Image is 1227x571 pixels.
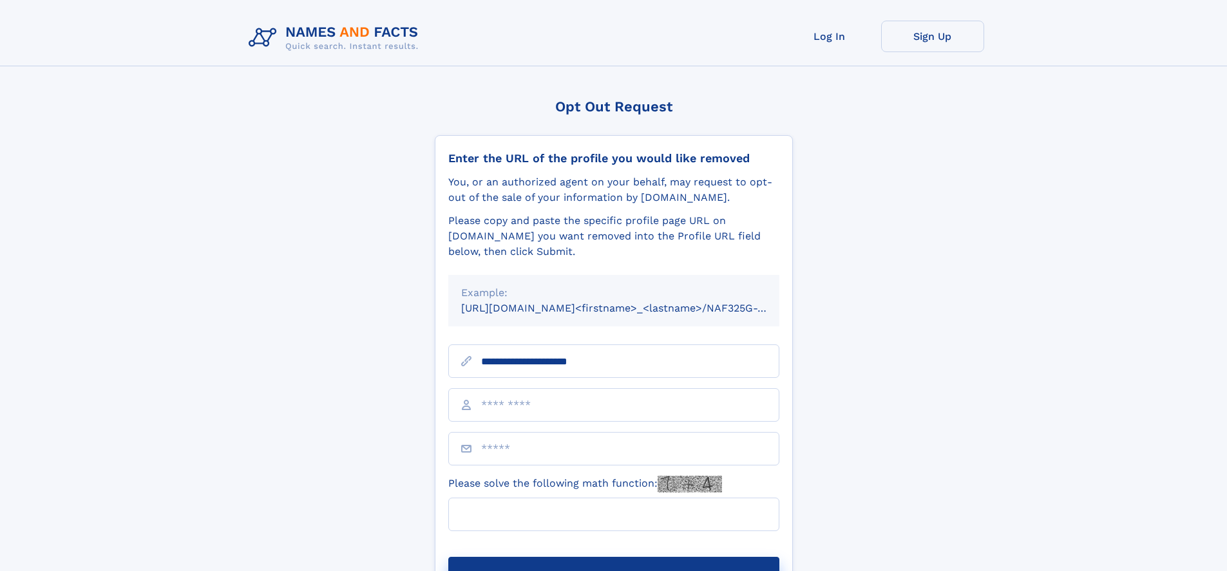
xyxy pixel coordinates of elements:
a: Log In [778,21,881,52]
div: Enter the URL of the profile you would like removed [448,151,779,165]
label: Please solve the following math function: [448,476,722,492]
div: Please copy and paste the specific profile page URL on [DOMAIN_NAME] you want removed into the Pr... [448,213,779,259]
small: [URL][DOMAIN_NAME]<firstname>_<lastname>/NAF325G-xxxxxxxx [461,302,804,314]
img: Logo Names and Facts [243,21,429,55]
div: Example: [461,285,766,301]
a: Sign Up [881,21,984,52]
div: Opt Out Request [435,98,793,115]
div: You, or an authorized agent on your behalf, may request to opt-out of the sale of your informatio... [448,174,779,205]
